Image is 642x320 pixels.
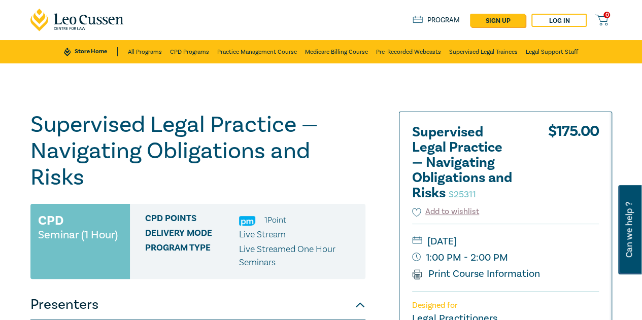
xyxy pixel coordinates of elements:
[64,47,117,56] a: Store Home
[376,40,441,63] a: Pre-Recorded Webcasts
[305,40,368,63] a: Medicare Billing Course
[38,230,118,240] small: Seminar (1 Hour)
[470,14,525,27] a: sign up
[145,243,239,269] span: Program type
[531,14,587,27] a: Log in
[412,206,480,218] button: Add to wishlist
[145,214,239,227] span: CPD Points
[170,40,209,63] a: CPD Programs
[603,12,610,18] span: 0
[548,125,599,206] div: $ 175.00
[449,40,518,63] a: Supervised Legal Trainees
[264,214,286,227] li: 1 Point
[38,211,63,230] h3: CPD
[413,16,460,25] a: Program
[526,40,578,63] a: Legal Support Staff
[449,189,476,200] small: S25311
[412,301,599,310] p: Designed for
[239,229,286,240] span: Live Stream
[217,40,297,63] a: Practice Management Course
[412,233,599,250] small: [DATE]
[412,250,599,266] small: 1:00 PM - 2:00 PM
[239,243,358,269] p: Live Streamed One Hour Seminars
[412,125,524,201] h2: Supervised Legal Practice — Navigating Obligations and Risks
[239,216,255,226] img: Practice Management & Business Skills
[30,290,365,320] button: Presenters
[128,40,162,63] a: All Programs
[30,112,365,191] h1: Supervised Legal Practice — Navigating Obligations and Risks
[412,267,540,280] a: Print Course Information
[145,228,239,241] span: Delivery Mode
[624,191,634,268] span: Can we help ?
